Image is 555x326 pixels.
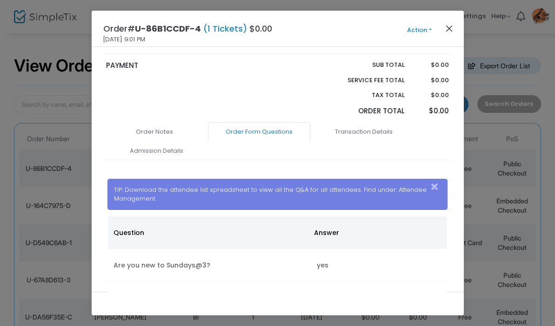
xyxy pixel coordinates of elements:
[108,249,311,282] td: Are you new to Sundays@3?
[103,122,206,142] a: Order Notes
[103,35,145,44] span: [DATE] 9:01 PM
[106,60,273,71] p: PAYMENT
[106,141,208,161] a: Admission Details
[311,282,447,315] td: Friends
[326,76,405,85] p: Service Fee Total
[208,122,310,142] a: Order Form Questions
[414,76,449,85] p: $0.00
[108,282,311,315] td: How did you learn about us?
[135,23,201,34] span: U-86B1CCDF-4
[414,60,449,70] p: $0.00
[313,122,415,142] a: Transaction Details
[311,249,447,282] td: yes
[443,22,455,34] button: Close
[414,106,449,117] p: $0.00
[326,60,405,70] p: Sub total
[414,91,449,100] p: $0.00
[107,179,448,210] div: TIP: Download the attendee list spreadsheet to view all the Q&A for all attendees. Find under: At...
[103,22,272,35] h4: Order# $0.00
[308,216,442,249] th: Answer
[326,106,405,117] p: Order Total
[326,91,405,100] p: Tax Total
[108,216,447,315] div: Data table
[108,216,308,249] th: Question
[392,25,448,35] button: Action
[201,23,249,34] span: (1 Tickets)
[428,179,447,195] button: Close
